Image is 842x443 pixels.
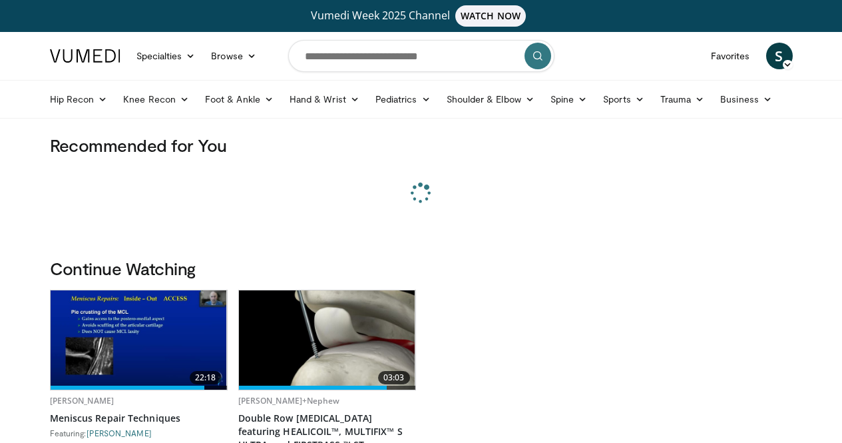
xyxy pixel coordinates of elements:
[190,371,222,384] span: 22:18
[51,290,227,390] a: 22:18
[50,135,793,156] h3: Recommended for You
[378,371,410,384] span: 03:03
[50,49,120,63] img: VuMedi Logo
[282,86,367,113] a: Hand & Wrist
[52,5,791,27] a: Vumedi Week 2025 ChannelWATCH NOW
[50,412,228,425] a: Meniscus Repair Techniques
[128,43,204,69] a: Specialties
[42,86,116,113] a: Hip Recon
[238,395,339,406] a: [PERSON_NAME]+Nephew
[455,5,526,27] span: WATCH NOW
[712,86,780,113] a: Business
[239,290,415,390] a: 03:03
[51,290,227,390] img: d7c155e4-6827-4b21-b19c-fb422b4aaa41.620x360_q85_upscale.jpg
[542,86,595,113] a: Spine
[766,43,793,69] a: S
[367,86,439,113] a: Pediatrics
[197,86,282,113] a: Foot & Ankle
[595,86,652,113] a: Sports
[87,428,152,438] a: [PERSON_NAME]
[703,43,758,69] a: Favorites
[239,290,415,390] img: f62ea1fa-ff99-49f8-8d0d-cbf1fc94747b.620x360_q85_upscale.jpg
[50,258,793,279] h3: Continue Watching
[652,86,713,113] a: Trauma
[439,86,542,113] a: Shoulder & Elbow
[288,40,554,72] input: Search topics, interventions
[50,395,114,406] a: [PERSON_NAME]
[50,428,228,438] div: Featuring:
[203,43,264,69] a: Browse
[115,86,197,113] a: Knee Recon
